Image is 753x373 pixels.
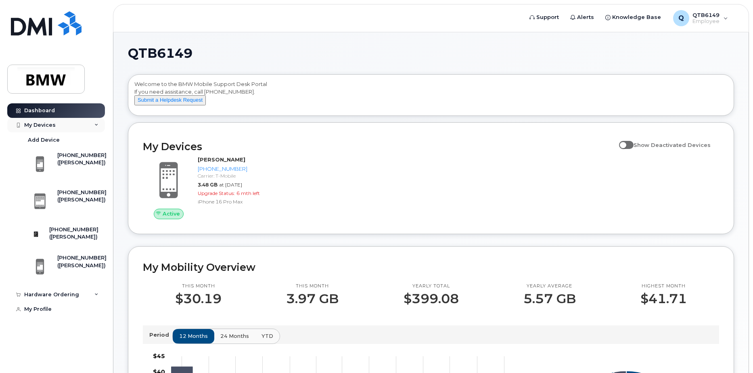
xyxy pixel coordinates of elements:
[718,338,747,367] iframe: Messenger Launcher
[523,291,576,306] p: 5.57 GB
[640,283,687,289] p: Highest month
[198,190,235,196] span: Upgrade Status:
[236,190,260,196] span: 6 mth left
[134,80,728,113] div: Welcome to the BMW Mobile Support Desk Portal If you need assistance, call [PHONE_NUMBER].
[198,182,218,188] span: 3.48 GB
[220,332,249,340] span: 24 months
[153,352,165,360] tspan: $45
[198,198,276,205] div: iPhone 16 Pro Max
[286,283,339,289] p: This month
[128,47,192,59] span: QTB6149
[634,142,711,148] span: Show Deactivated Devices
[198,156,245,163] strong: [PERSON_NAME]
[404,283,459,289] p: Yearly total
[175,283,222,289] p: This month
[219,182,242,188] span: at [DATE]
[619,137,625,144] input: Show Deactivated Devices
[134,96,206,103] a: Submit a Helpdesk Request
[640,291,687,306] p: $41.71
[404,291,459,306] p: $399.08
[286,291,339,306] p: 3.97 GB
[143,261,719,273] h2: My Mobility Overview
[198,165,276,173] div: [PHONE_NUMBER]
[149,331,172,339] p: Period
[143,140,615,153] h2: My Devices
[175,291,222,306] p: $30.19
[198,172,276,179] div: Carrier: T-Mobile
[143,156,280,219] a: Active[PERSON_NAME][PHONE_NUMBER]Carrier: T-Mobile3.48 GBat [DATE]Upgrade Status:6 mth leftiPhone...
[134,95,206,105] button: Submit a Helpdesk Request
[163,210,180,218] span: Active
[261,332,273,340] span: YTD
[523,283,576,289] p: Yearly average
